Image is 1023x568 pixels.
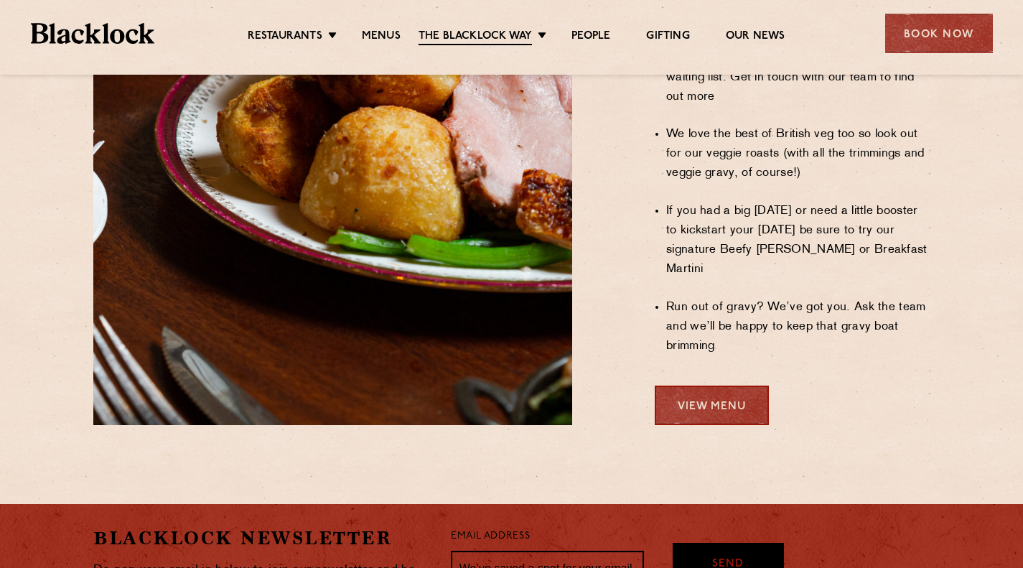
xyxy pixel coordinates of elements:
[666,202,930,279] li: If you had a big [DATE] or need a little booster to kickstart your [DATE] be sure to try our sign...
[885,14,993,53] div: Book Now
[646,29,689,44] a: Gifting
[451,529,530,545] label: Email Address
[666,125,930,183] li: We love the best of British veg too so look out for our veggie roasts (with all the trimmings and...
[362,29,401,44] a: Menus
[655,386,769,425] a: View Menu
[571,29,610,44] a: People
[31,23,155,44] img: BL_Textured_Logo-footer-cropped.svg
[248,29,322,44] a: Restaurants
[726,29,785,44] a: Our News
[93,526,429,551] h2: Blacklock Newsletter
[419,29,532,45] a: The Blacklock Way
[666,298,930,356] li: Run out of gravy? We’ve got you. Ask the team and we’ll be happy to keep that gravy boat brimming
